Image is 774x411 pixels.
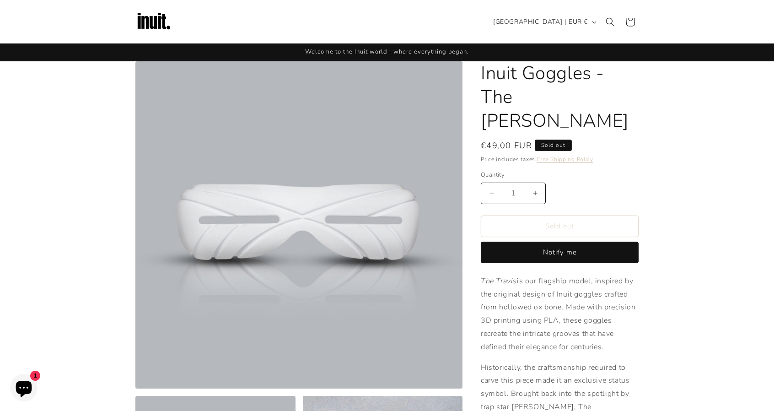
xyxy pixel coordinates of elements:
[481,216,639,237] button: Sold out
[481,242,639,263] button: Notify me
[488,13,600,31] button: [GEOGRAPHIC_DATA] | EUR €
[135,4,172,40] img: Inuit Logo
[481,155,639,164] div: Price includes taxes.
[135,43,639,61] div: Announcement
[481,61,639,133] h1: Inuit Goggles - The [PERSON_NAME]
[481,276,517,286] em: The Travis
[493,17,588,27] span: [GEOGRAPHIC_DATA] | EUR €
[481,171,639,180] label: Quantity
[600,12,620,32] summary: Search
[481,140,532,152] span: €49,00 EUR
[537,156,593,163] a: Free Shipping Policy
[535,140,572,151] span: Sold out
[481,275,639,354] p: is our flagship model, inspired by the original design of Inuit goggles crafted from hollowed ox ...
[7,374,40,404] inbox-online-store-chat: Shopify online store chat
[305,48,469,56] span: Welcome to the Inuit world - where everything began.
